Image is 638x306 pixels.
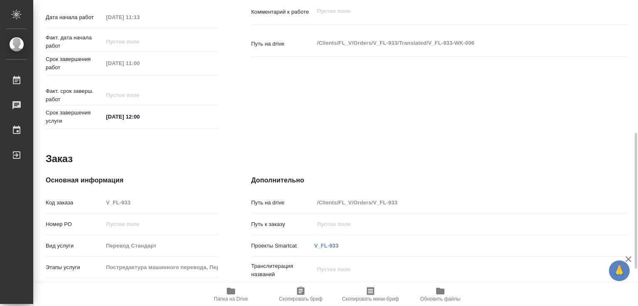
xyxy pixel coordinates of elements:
[314,36,597,50] textarea: /Clients/FL_V/Orders/V_FL-933/Translated/V_FL-933-WK-006
[46,87,103,104] p: Факт. срок заверш. работ
[251,175,629,185] h4: Дополнительно
[46,199,103,207] p: Код заказа
[103,36,176,48] input: Пустое поле
[46,175,218,185] h4: Основная информация
[46,263,103,272] p: Этапы услуги
[103,11,176,23] input: Пустое поле
[251,8,314,16] p: Комментарий к работе
[251,220,314,228] p: Путь к заказу
[251,199,314,207] p: Путь на drive
[266,283,336,306] button: Скопировать бриф
[251,262,314,279] p: Транслитерация названий
[196,283,266,306] button: Папка на Drive
[214,296,248,302] span: Папка на Drive
[612,262,626,279] span: 🙏
[609,260,630,281] button: 🙏
[46,220,103,228] p: Номер РО
[46,13,103,22] p: Дата начала работ
[103,197,218,209] input: Пустое поле
[46,109,103,125] p: Срок завершения услуги
[279,296,322,302] span: Скопировать бриф
[251,40,314,48] p: Путь на drive
[46,34,103,50] p: Факт. дата начала работ
[103,89,176,101] input: Пустое поле
[336,283,405,306] button: Скопировать мини-бриф
[103,240,218,252] input: Пустое поле
[314,197,597,209] input: Пустое поле
[420,296,461,302] span: Обновить файлы
[314,218,597,230] input: Пустое поле
[103,57,176,69] input: Пустое поле
[314,243,339,249] a: V_FL-933
[251,242,314,250] p: Проекты Smartcat
[103,218,218,230] input: Пустое поле
[103,111,176,123] input: ✎ Введи что-нибудь
[46,152,73,165] h2: Заказ
[405,283,475,306] button: Обновить файлы
[46,55,103,72] p: Срок завершения работ
[46,242,103,250] p: Вид услуги
[342,296,399,302] span: Скопировать мини-бриф
[103,261,218,273] input: Пустое поле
